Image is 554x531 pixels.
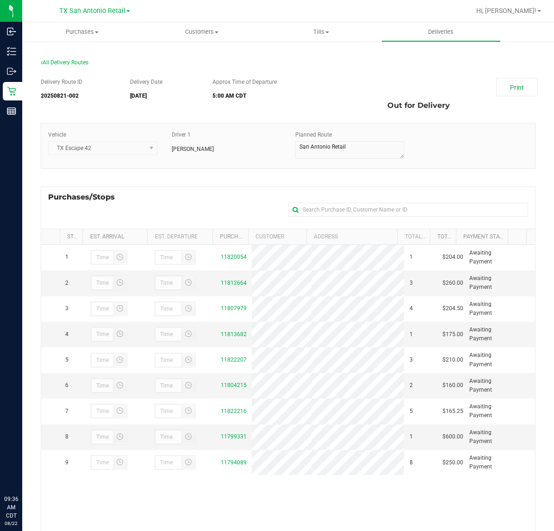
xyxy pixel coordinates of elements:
[469,274,511,292] span: Awaiting Payment
[9,457,37,485] iframe: Resource center
[410,432,413,441] span: 1
[7,106,16,116] inline-svg: Reports
[4,495,18,520] p: 09:36 AM CDT
[130,78,162,86] label: Delivery Date
[442,381,463,390] span: $160.00
[442,458,463,467] span: $250.00
[221,280,247,286] a: 11812664
[143,28,261,36] span: Customers
[288,203,529,217] input: Search Purchase ID, Customer Name or ID
[469,454,511,471] span: Awaiting Payment
[469,300,511,318] span: Awaiting Payment
[262,28,381,36] span: Tills
[221,382,247,388] a: 11804215
[469,428,511,446] span: Awaiting Payment
[442,279,463,287] span: $260.00
[221,408,247,414] a: 11822216
[469,377,511,394] span: Awaiting Payment
[442,407,463,416] span: $165.25
[48,131,66,139] label: Vehicle
[59,7,125,15] span: TX San Antonio Retail
[7,67,16,76] inline-svg: Outbound
[41,59,88,66] span: All Delivery Routes
[442,356,463,364] span: $210.00
[220,233,255,240] a: Purchase ID
[142,22,262,42] a: Customers
[221,305,247,312] a: 11807979
[442,304,463,313] span: $204.50
[41,93,79,99] strong: 20250821-002
[65,458,68,467] span: 9
[67,233,86,240] a: Stop #
[469,249,511,266] span: Awaiting Payment
[65,407,68,416] span: 7
[22,28,142,36] span: Purchases
[41,78,82,86] label: Delivery Route ID
[65,253,68,262] span: 1
[410,381,413,390] span: 2
[90,233,124,240] a: Est. Arrival
[172,131,191,139] label: Driver 1
[65,432,68,441] span: 8
[4,520,18,527] p: 08/22
[387,96,450,115] span: Out for Delivery
[221,459,247,466] a: 11794089
[410,407,413,416] span: 5
[221,254,247,260] a: 11820054
[7,87,16,96] inline-svg: Retail
[469,351,511,369] span: Awaiting Payment
[22,22,142,42] a: Purchases
[48,192,124,203] span: Purchases/Stops
[416,28,466,36] span: Deliveries
[496,78,538,96] a: Print Manifest
[65,279,68,287] span: 2
[410,279,413,287] span: 3
[130,93,199,99] h5: [DATE]
[212,93,322,99] h5: 5:00 AM CDT
[295,131,332,139] label: Planned Route
[410,356,413,364] span: 3
[172,145,214,153] span: [PERSON_NAME]
[65,330,68,339] span: 4
[442,330,463,339] span: $175.00
[469,325,511,343] span: Awaiting Payment
[221,356,247,363] a: 11822207
[410,330,413,339] span: 1
[476,7,536,14] span: Hi, [PERSON_NAME]!
[410,458,413,467] span: 8
[7,47,16,56] inline-svg: Inventory
[221,433,247,440] a: 11799331
[212,78,277,86] label: Approx Time of Departure
[221,331,247,337] a: 11813682
[410,253,413,262] span: 1
[65,381,68,390] span: 6
[442,253,463,262] span: $204.00
[410,304,413,313] span: 4
[306,229,397,245] th: Address
[248,229,306,245] th: Customer
[469,402,511,420] span: Awaiting Payment
[147,229,212,245] th: Est. Departure
[463,233,510,240] a: Payment Status
[397,229,430,245] th: Total Order Lines
[65,304,68,313] span: 3
[442,432,463,441] span: $600.00
[381,22,501,42] a: Deliveries
[7,27,16,36] inline-svg: Inbound
[261,22,381,42] a: Tills
[437,233,454,240] a: Total
[65,356,68,364] span: 5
